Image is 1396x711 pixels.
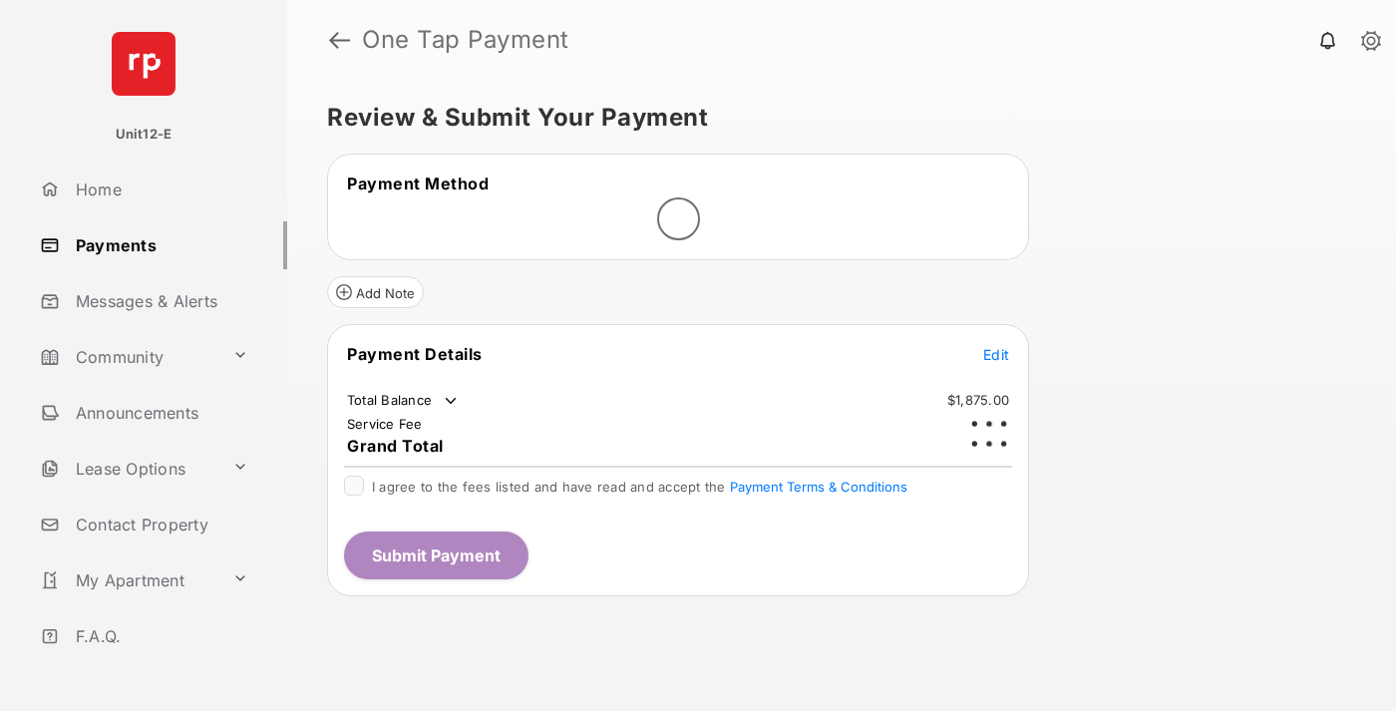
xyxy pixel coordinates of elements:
[32,612,287,660] a: F.A.Q.
[32,221,287,269] a: Payments
[346,391,461,411] td: Total Balance
[347,174,489,193] span: Payment Method
[32,277,287,325] a: Messages & Alerts
[112,32,175,96] img: svg+xml;base64,PHN2ZyB4bWxucz0iaHR0cDovL3d3dy53My5vcmcvMjAwMC9zdmciIHdpZHRoPSI2NCIgaGVpZ2h0PSI2NC...
[372,479,907,495] span: I agree to the fees listed and have read and accept the
[116,125,173,145] p: Unit12-E
[347,436,444,456] span: Grand Total
[344,532,528,579] button: Submit Payment
[946,391,1010,409] td: $1,875.00
[983,346,1009,363] span: Edit
[32,501,287,548] a: Contact Property
[327,106,1340,130] h5: Review & Submit Your Payment
[730,479,907,495] button: I agree to the fees listed and have read and accept the
[983,344,1009,364] button: Edit
[346,415,424,433] td: Service Fee
[362,28,569,52] strong: One Tap Payment
[347,344,483,364] span: Payment Details
[32,333,224,381] a: Community
[32,445,224,493] a: Lease Options
[32,389,287,437] a: Announcements
[327,276,424,308] button: Add Note
[32,556,224,604] a: My Apartment
[32,166,287,213] a: Home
